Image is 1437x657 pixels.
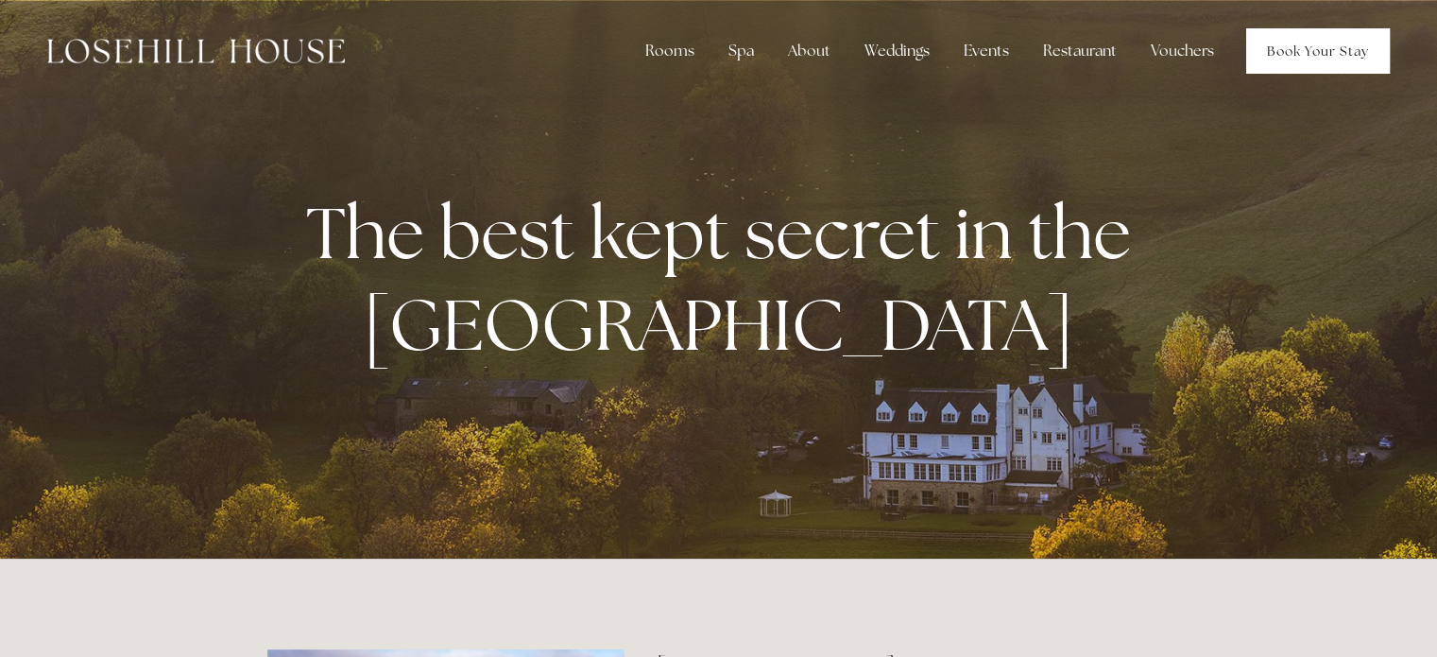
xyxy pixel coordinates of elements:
[1246,28,1390,74] a: Book Your Stay
[630,32,710,70] div: Rooms
[773,32,846,70] div: About
[1136,32,1229,70] a: Vouchers
[47,39,345,63] img: Losehill House
[306,186,1146,372] strong: The best kept secret in the [GEOGRAPHIC_DATA]
[1028,32,1132,70] div: Restaurant
[949,32,1024,70] div: Events
[713,32,769,70] div: Spa
[849,32,945,70] div: Weddings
